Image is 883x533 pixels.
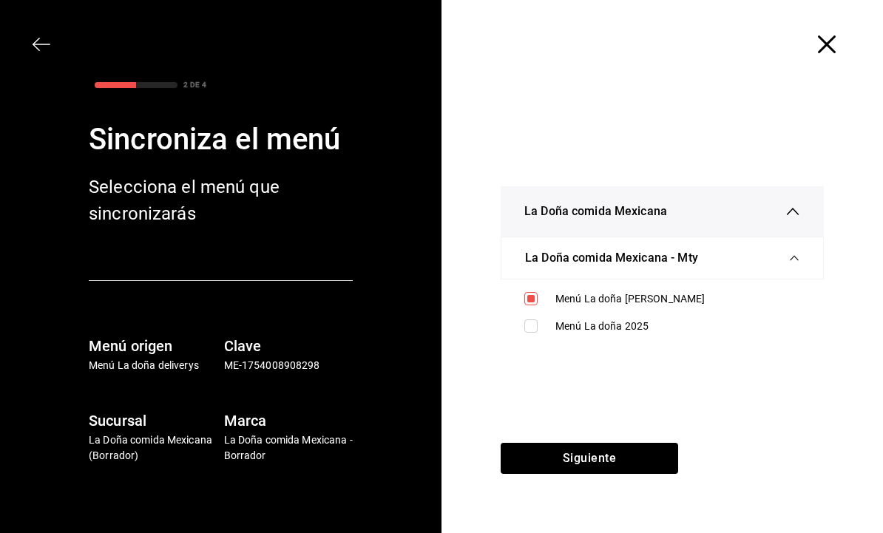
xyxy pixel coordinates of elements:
div: 2 DE 4 [183,79,206,90]
h6: Sucursal [89,409,218,432]
span: La Doña comida Mexicana [524,203,667,220]
p: Menú La doña deliverys [89,358,218,373]
p: ME-1754008908298 [224,358,353,373]
h6: Marca [224,409,353,432]
div: Menú La doña [PERSON_NAME] [555,291,800,307]
span: La Doña comida Mexicana - Mty [525,249,698,267]
p: La Doña comida Mexicana (Borrador) [89,432,218,464]
h6: Menú origen [89,334,218,358]
div: Selecciona el menú que sincronizarás [89,174,325,227]
div: Sincroniza el menú [89,118,353,162]
p: La Doña comida Mexicana - Borrador [224,432,353,464]
button: Siguiente [501,443,678,474]
h6: Clave [224,334,353,358]
div: Menú La doña 2025 [555,319,800,334]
